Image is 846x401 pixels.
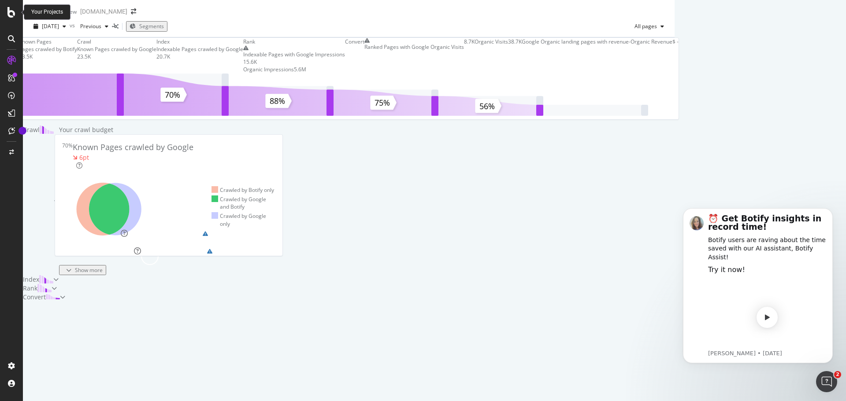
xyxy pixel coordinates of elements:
[23,275,39,284] div: Index
[73,142,193,153] div: Known Pages crawled by Google
[40,125,54,134] img: block-icon
[834,371,841,378] span: 2
[39,275,53,283] img: block-icon
[79,153,89,162] div: 6pt
[375,97,390,108] text: 75%
[364,43,464,51] div: Ranked Pages with Google Organic Visits
[479,100,495,111] text: 56%
[631,19,668,33] button: All pages
[243,51,345,58] div: Indexable Pages with Google Impressions
[156,38,170,45] div: Index
[211,212,275,227] div: Crawled by Google only
[80,7,127,16] div: [DOMAIN_NAME]
[243,66,294,73] div: Organic Impressions
[23,284,37,293] div: Rank
[59,265,106,275] button: Show more
[126,21,167,31] button: Segments
[77,45,156,53] div: Known Pages crawled by Google
[464,38,475,74] div: 8.7K
[243,58,345,66] div: 15.6K
[77,38,91,45] div: Crawl
[294,66,306,73] div: 5.6M
[475,38,508,74] div: Organic Visits
[31,8,63,16] div: Your Projects
[156,45,243,53] div: Indexable Pages crawled by Google
[211,195,275,210] div: Crawled by Google and Botify
[522,38,629,45] div: Google Organic landing pages with revenue
[631,38,672,74] div: Organic Revenue
[165,89,180,100] text: 70%
[816,371,837,392] iframe: Intercom live chat
[345,38,364,45] div: Convert
[19,45,77,53] div: Pages crawled by Botify
[19,53,77,60] div: 33.5K
[629,38,631,74] div: -
[243,38,255,45] div: Rank
[508,38,522,74] div: 38.7K
[62,142,73,169] div: 70%
[19,38,52,45] div: Known Pages
[59,230,278,247] a: Landing Page CrawledLanding Pages Crawledwarning label
[631,22,657,30] span: All pages
[19,127,26,135] div: Tooltip anchor
[270,96,285,106] text: 88%
[211,186,275,194] div: Crawled by Botify only
[670,197,846,397] iframe: Intercom notifications message
[30,19,70,33] button: [DATE]
[59,247,278,265] a: Internal Linking - DiscoveryDiscoverable Pageswarning label
[77,53,156,60] div: 23.5K
[77,22,101,30] span: Previous
[46,293,60,301] img: block-icon
[156,53,243,60] div: 20.7K
[207,247,258,265] div: warning label
[23,125,40,275] div: Crawl
[37,284,52,292] img: block-icon
[139,22,164,30] span: Segments
[672,38,679,74] div: $ -
[75,266,103,274] div: Show more
[77,19,112,33] button: Previous
[59,125,113,134] div: Your crawl budget
[23,293,46,302] div: Convert
[131,8,136,15] div: arrow-right-arrow-left
[159,247,207,265] div: Discoverable Pages
[70,22,77,29] span: vs
[42,22,59,30] span: 2025 Oct. 5th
